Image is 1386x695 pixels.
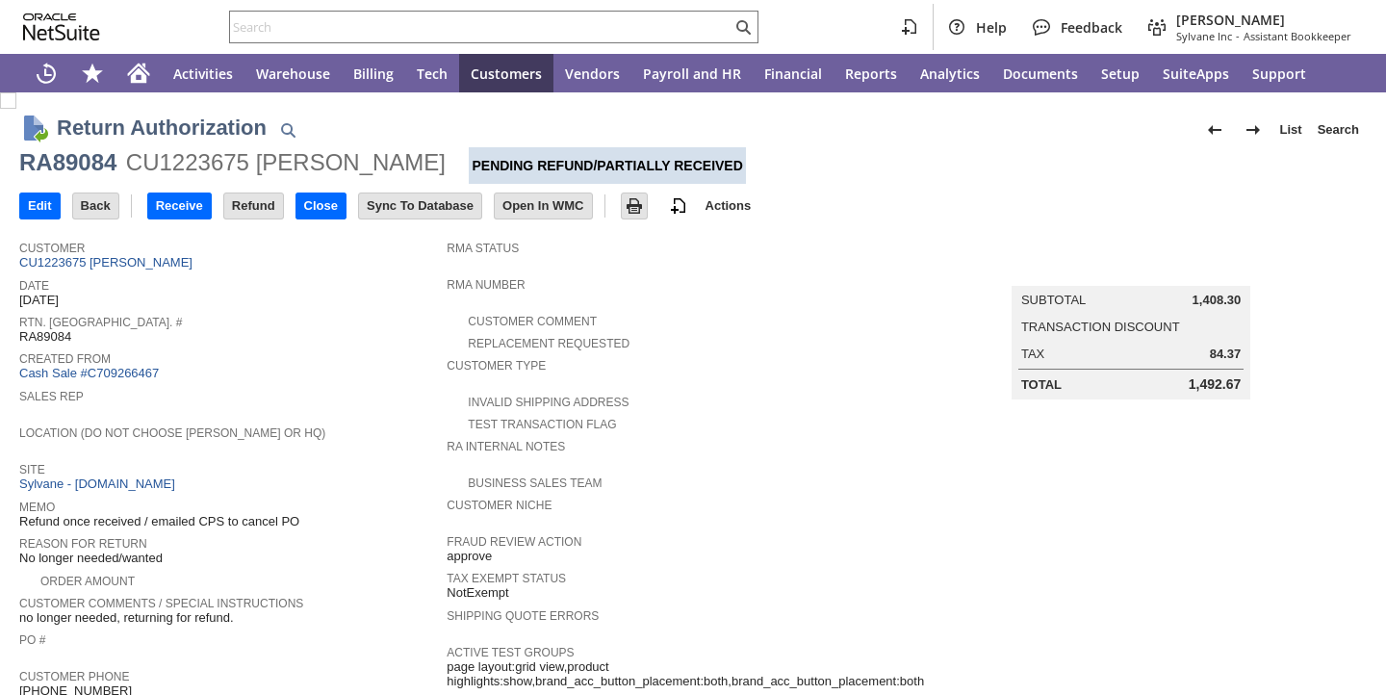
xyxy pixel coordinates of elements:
[1176,29,1232,43] span: Sylvane Inc
[115,54,162,92] a: Home
[468,337,629,350] a: Replacement Requested
[468,396,629,409] a: Invalid Shipping Address
[19,147,116,178] div: RA89084
[19,597,303,610] a: Customer Comments / Special Instructions
[1163,64,1229,83] span: SuiteApps
[19,279,49,293] a: Date
[698,198,759,213] a: Actions
[1021,320,1180,334] a: Transaction Discount
[19,501,55,514] a: Memo
[471,64,542,83] span: Customers
[1310,115,1367,145] a: Search
[565,64,620,83] span: Vendors
[19,610,234,626] span: no longer needed, returning for refund.
[23,54,69,92] a: Recent Records
[19,390,84,403] a: Sales Rep
[353,64,394,83] span: Billing
[276,118,299,142] img: Quick Find
[447,585,508,601] span: NotExempt
[447,572,566,585] a: Tax Exempt Status
[19,551,163,566] span: No longer needed/wanted
[81,62,104,85] svg: Shortcuts
[1272,115,1310,145] a: List
[342,54,405,92] a: Billing
[1003,64,1078,83] span: Documents
[920,64,980,83] span: Analytics
[1151,54,1241,92] a: SuiteApps
[1021,293,1086,307] a: Subtotal
[447,646,574,659] a: Active Test Groups
[447,609,599,623] a: Shipping Quote Errors
[417,64,448,83] span: Tech
[224,193,283,219] input: Refund
[19,537,147,551] a: Reason For Return
[19,633,45,647] a: PO #
[19,426,325,440] a: Location (Do Not Choose [PERSON_NAME] or HQ)
[447,440,565,453] a: RA Internal Notes
[447,242,519,255] a: RMA Status
[631,54,753,92] a: Payroll and HR
[447,535,581,549] a: Fraud Review Action
[405,54,459,92] a: Tech
[19,316,182,329] a: Rtn. [GEOGRAPHIC_DATA]. #
[359,193,481,219] input: Sync To Database
[1193,293,1242,308] span: 1,408.30
[1242,118,1265,142] img: Next
[447,499,552,512] a: Customer Niche
[19,514,299,529] span: Refund once received / emailed CPS to cancel PO
[1090,54,1151,92] a: Setup
[1012,255,1250,286] caption: Summary
[1061,18,1122,37] span: Feedback
[753,54,834,92] a: Financial
[1021,347,1044,361] a: Tax
[731,15,755,39] svg: Search
[19,242,85,255] a: Customer
[73,193,118,219] input: Back
[35,62,58,85] svg: Recent Records
[1101,64,1140,83] span: Setup
[447,549,492,564] span: approve
[20,193,60,219] input: Edit
[553,54,631,92] a: Vendors
[19,366,159,380] a: Cash Sale #C709266467
[991,54,1090,92] a: Documents
[162,54,244,92] a: Activities
[976,18,1007,37] span: Help
[447,659,924,689] span: page layout:grid view,product highlights:show,brand_acc_button_placement:both,brand_acc_button_pl...
[468,418,616,431] a: Test Transaction Flag
[244,54,342,92] a: Warehouse
[1244,29,1351,43] span: Assistant Bookkeeper
[19,255,197,270] a: CU1223675 [PERSON_NAME]
[667,194,690,218] img: add-record.svg
[57,112,267,143] h1: Return Authorization
[1241,54,1318,92] a: Support
[126,147,446,178] div: CU1223675 [PERSON_NAME]
[23,13,100,40] svg: logo
[148,193,211,219] input: Receive
[447,359,546,373] a: Customer Type
[19,293,59,308] span: [DATE]
[459,54,553,92] a: Customers
[909,54,991,92] a: Analytics
[643,64,741,83] span: Payroll and HR
[127,62,150,85] svg: Home
[469,147,745,184] div: Pending Refund/Partially Received
[173,64,233,83] span: Activities
[622,193,647,219] input: Print
[19,463,45,476] a: Site
[19,476,180,491] a: Sylvane - [DOMAIN_NAME]
[19,352,111,366] a: Created From
[845,64,897,83] span: Reports
[19,329,71,345] span: RA89084
[296,193,346,219] input: Close
[1189,376,1242,393] span: 1,492.67
[764,64,822,83] span: Financial
[447,278,525,292] a: RMA Number
[1236,29,1240,43] span: -
[1021,377,1062,392] a: Total
[1210,347,1242,362] span: 84.37
[468,315,597,328] a: Customer Comment
[256,64,330,83] span: Warehouse
[1252,64,1306,83] span: Support
[40,575,135,588] a: Order Amount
